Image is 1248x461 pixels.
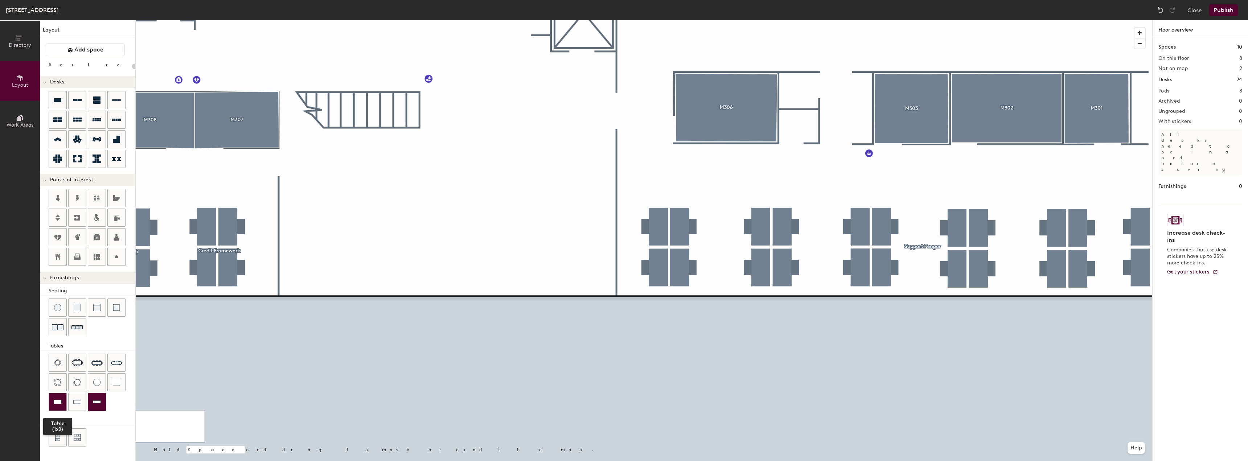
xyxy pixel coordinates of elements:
[1237,43,1242,51] h1: 10
[1158,76,1172,84] h1: Desks
[1158,119,1191,124] h2: With stickers
[1158,98,1180,104] h2: Archived
[50,177,93,183] span: Points of Interest
[50,275,79,281] span: Furnishings
[1158,55,1189,61] h2: On this floor
[49,342,135,350] div: Tables
[1158,43,1176,51] h1: Spaces
[1158,129,1242,175] p: All desks need to be in a pod before saving
[1167,229,1229,244] h4: Increase desk check-ins
[107,354,126,372] button: Ten seat table
[1239,88,1242,94] h2: 8
[74,434,81,441] img: Six seat booth
[107,373,126,391] button: Table (1x1)
[71,359,83,366] img: Six seat table
[1209,4,1238,16] button: Publish
[49,428,67,446] button: Four seat booth
[1158,182,1186,190] h1: Furnishings
[1158,108,1185,114] h2: Ungrouped
[1167,214,1184,226] img: Sticker logo
[88,373,106,391] button: Table (round)
[54,379,61,386] img: Four seat round table
[74,46,103,53] span: Add space
[49,318,67,336] button: Couch (x2)
[40,26,135,37] h1: Layout
[50,79,64,85] span: Desks
[7,122,33,128] span: Work Areas
[1187,4,1202,16] button: Close
[74,304,81,311] img: Cushion
[113,304,120,311] img: Couch (corner)
[107,299,126,317] button: Couch (corner)
[49,417,135,425] div: Booths
[1237,76,1242,84] h1: 74
[93,304,100,311] img: Couch (middle)
[68,393,86,411] button: Table (1x3)
[54,434,61,441] img: Four seat booth
[54,359,61,366] img: Four seat table
[49,62,129,68] div: Resize
[1158,66,1188,71] h2: Not on map
[68,299,86,317] button: Cushion
[52,321,63,333] img: Couch (x2)
[54,398,62,406] img: Table (1x2)
[68,318,86,336] button: Couch (x3)
[12,82,28,88] span: Layout
[49,393,67,411] button: Table (1x2)Table (1x2)
[49,299,67,317] button: Stool
[46,43,125,56] button: Add space
[1239,182,1242,190] h1: 0
[111,357,122,369] img: Ten seat table
[73,398,81,406] img: Table (1x3)
[49,287,135,295] div: Seating
[1158,88,1169,94] h2: Pods
[1239,66,1242,71] h2: 2
[1153,20,1248,37] h1: Floor overview
[1169,7,1176,14] img: Redo
[6,5,59,15] div: [STREET_ADDRESS]
[73,379,81,386] img: Six seat round table
[1239,108,1242,114] h2: 0
[1157,7,1164,14] img: Undo
[1239,119,1242,124] h2: 0
[49,354,67,372] button: Four seat table
[9,42,31,48] span: Directory
[1239,98,1242,104] h2: 0
[1239,55,1242,61] h2: 8
[68,373,86,391] button: Six seat round table
[68,428,86,446] button: Six seat booth
[88,299,106,317] button: Couch (middle)
[1167,247,1229,266] p: Companies that use desk stickers have up to 25% more check-ins.
[1167,269,1218,275] a: Get your stickers
[93,379,100,386] img: Table (round)
[91,357,103,369] img: Eight seat table
[54,304,61,311] img: Stool
[113,379,120,386] img: Table (1x1)
[71,322,83,333] img: Couch (x3)
[68,354,86,372] button: Six seat table
[88,393,106,411] button: Table (1x4)
[88,354,106,372] button: Eight seat table
[1167,269,1210,275] span: Get your stickers
[49,373,67,391] button: Four seat round table
[93,398,101,406] img: Table (1x4)
[1128,442,1145,454] button: Help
